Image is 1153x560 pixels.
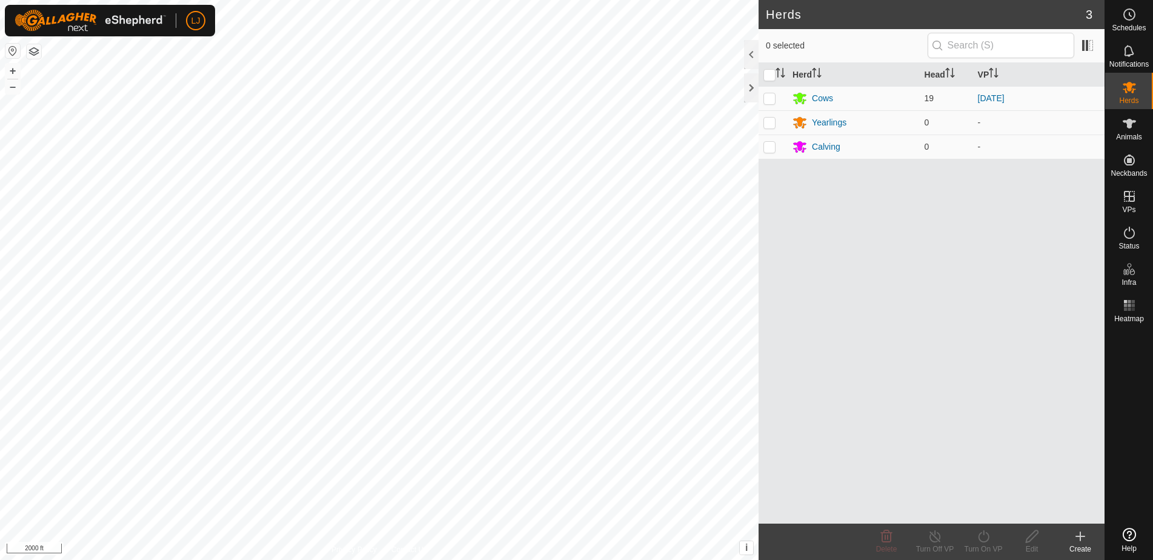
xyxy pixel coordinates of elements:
span: Herds [1119,97,1138,104]
div: Create [1056,544,1105,555]
td: - [973,135,1105,159]
th: Herd [788,63,919,87]
span: Help [1121,545,1137,552]
span: i [745,542,748,553]
span: VPs [1122,206,1135,213]
span: Schedules [1112,24,1146,32]
div: Edit [1008,544,1056,555]
a: Contact Us [391,544,427,555]
div: Calving [812,141,840,153]
span: Animals [1116,133,1142,141]
p-sorticon: Activate to sort [812,70,822,79]
button: Reset Map [5,44,20,58]
p-sorticon: Activate to sort [776,70,785,79]
div: Turn On VP [959,544,1008,555]
span: 0 [925,118,929,127]
span: Heatmap [1114,315,1144,322]
span: 19 [925,93,934,103]
span: Delete [876,545,897,553]
td: - [973,110,1105,135]
span: 0 [925,142,929,152]
div: Cows [812,92,833,105]
button: i [740,541,753,555]
div: Turn Off VP [911,544,959,555]
button: – [5,79,20,94]
th: Head [920,63,973,87]
a: Privacy Policy [331,544,377,555]
a: Help [1105,523,1153,557]
span: Notifications [1109,61,1149,68]
h2: Herds [766,7,1086,22]
span: Neckbands [1111,170,1147,177]
span: LJ [191,15,201,27]
span: 3 [1086,5,1092,24]
button: + [5,64,20,78]
span: Infra [1121,279,1136,286]
th: VP [973,63,1105,87]
div: Yearlings [812,116,846,129]
span: 0 selected [766,39,928,52]
button: Map Layers [27,44,41,59]
span: Status [1118,242,1139,250]
a: [DATE] [978,93,1005,103]
p-sorticon: Activate to sort [945,70,955,79]
img: Gallagher Logo [15,10,166,32]
p-sorticon: Activate to sort [989,70,998,79]
input: Search (S) [928,33,1074,58]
